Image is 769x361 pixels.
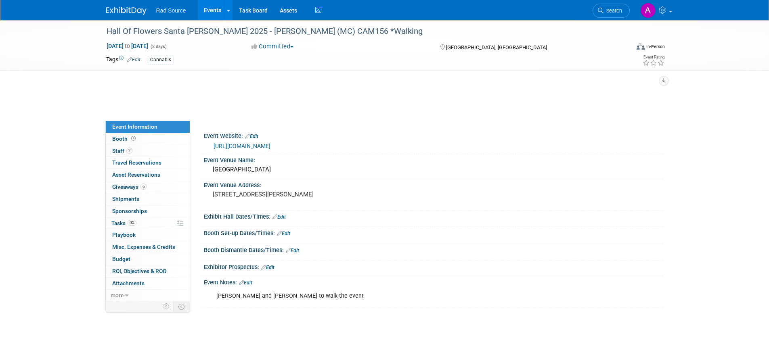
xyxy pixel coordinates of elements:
[106,265,190,277] a: ROI, Objectives & ROO
[643,55,664,59] div: Event Rating
[446,44,547,50] span: [GEOGRAPHIC_DATA], [GEOGRAPHIC_DATA]
[106,42,149,50] span: [DATE] [DATE]
[106,217,190,229] a: Tasks0%
[106,133,190,145] a: Booth
[239,280,252,286] a: Edit
[646,44,665,50] div: In-Person
[637,43,645,50] img: Format-Inperson.png
[112,136,137,142] span: Booth
[112,256,130,262] span: Budget
[286,248,299,253] a: Edit
[104,24,618,39] div: Hall Of Flowers Santa [PERSON_NAME] 2025 - [PERSON_NAME] (MC) CAM156 *Walking
[106,193,190,205] a: Shipments
[106,121,190,133] a: Event Information
[210,163,657,176] div: [GEOGRAPHIC_DATA]
[112,148,132,154] span: Staff
[130,136,137,142] span: Booth not reserved yet
[582,42,665,54] div: Event Format
[204,244,663,255] div: Booth Dismantle Dates/Times:
[106,205,190,217] a: Sponsorships
[112,268,166,274] span: ROI, Objectives & ROO
[640,3,656,18] img: Armando Arellano
[156,7,186,14] span: Rad Source
[106,278,190,289] a: Attachments
[603,8,622,14] span: Search
[213,191,386,198] pre: [STREET_ADDRESS][PERSON_NAME]
[126,148,132,154] span: 2
[277,231,290,236] a: Edit
[106,229,190,241] a: Playbook
[204,130,663,140] div: Event Website:
[173,301,190,312] td: Toggle Event Tabs
[106,55,140,65] td: Tags
[249,42,297,51] button: Committed
[106,169,190,181] a: Asset Reservations
[112,208,147,214] span: Sponsorships
[112,280,145,286] span: Attachments
[106,253,190,265] a: Budget
[127,57,140,63] a: Edit
[204,227,663,238] div: Booth Set-up Dates/Times:
[106,157,190,169] a: Travel Reservations
[261,265,274,270] a: Edit
[204,261,663,271] div: Exhibitor Prospectus:
[106,290,190,301] a: more
[111,292,124,298] span: more
[112,244,175,250] span: Misc. Expenses & Credits
[106,7,147,15] img: ExhibitDay
[150,44,167,49] span: (2 days)
[112,196,139,202] span: Shipments
[148,56,174,64] div: Cannabis
[112,159,161,166] span: Travel Reservations
[106,241,190,253] a: Misc. Expenses & Credits
[204,276,663,287] div: Event Notes:
[204,211,663,221] div: Exhibit Hall Dates/Times:
[211,288,574,304] div: [PERSON_NAME] and [PERSON_NAME] to walk the event
[204,179,663,189] div: Event Venue Address:
[204,154,663,164] div: Event Venue Name:
[140,184,147,190] span: 6
[112,123,157,130] span: Event Information
[124,43,131,49] span: to
[128,220,136,226] span: 0%
[112,184,147,190] span: Giveaways
[245,134,258,139] a: Edit
[112,171,160,178] span: Asset Reservations
[593,4,630,18] a: Search
[214,143,270,149] a: [URL][DOMAIN_NAME]
[111,220,136,226] span: Tasks
[106,145,190,157] a: Staff2
[112,232,136,238] span: Playbook
[272,214,286,220] a: Edit
[159,301,174,312] td: Personalize Event Tab Strip
[106,181,190,193] a: Giveaways6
